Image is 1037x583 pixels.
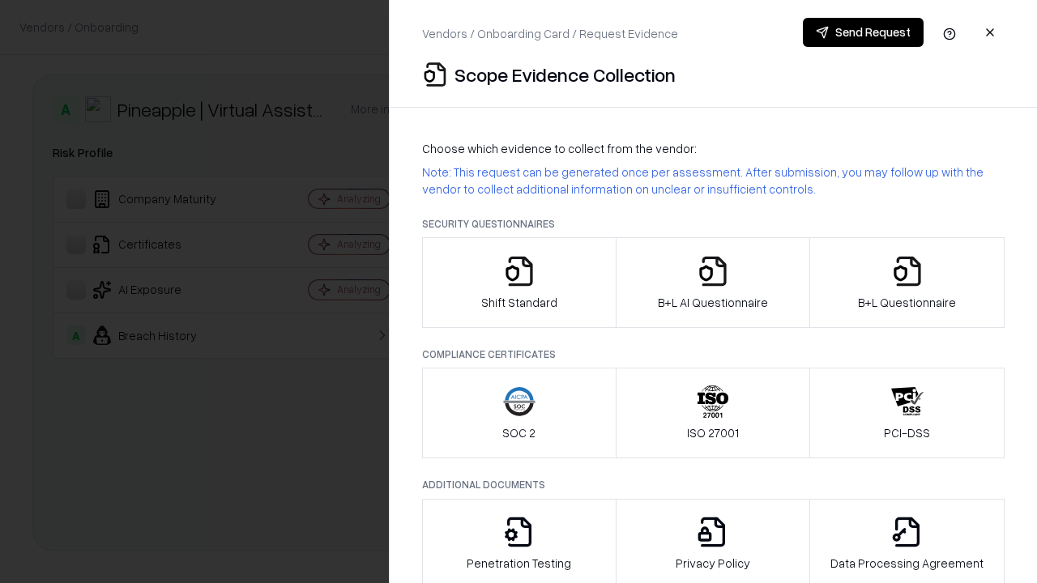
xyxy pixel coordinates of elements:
p: Security Questionnaires [422,217,1005,231]
button: SOC 2 [422,368,617,458]
button: ISO 27001 [616,368,811,458]
p: ISO 27001 [687,424,739,441]
p: Data Processing Agreement [830,555,984,572]
p: Note: This request can be generated once per assessment. After submission, you may follow up with... [422,164,1005,198]
p: PCI-DSS [884,424,930,441]
p: Vendors / Onboarding Card / Request Evidence [422,25,678,42]
button: B+L Questionnaire [809,237,1005,328]
button: B+L AI Questionnaire [616,237,811,328]
p: Compliance Certificates [422,347,1005,361]
button: PCI-DSS [809,368,1005,458]
p: B+L AI Questionnaire [658,294,768,311]
p: Choose which evidence to collect from the vendor: [422,140,1005,157]
p: Additional Documents [422,478,1005,492]
p: Scope Evidence Collection [454,62,676,87]
p: Shift Standard [481,294,557,311]
button: Shift Standard [422,237,617,328]
p: Privacy Policy [676,555,750,572]
button: Send Request [803,18,924,47]
p: SOC 2 [502,424,536,441]
p: Penetration Testing [467,555,571,572]
p: B+L Questionnaire [858,294,956,311]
